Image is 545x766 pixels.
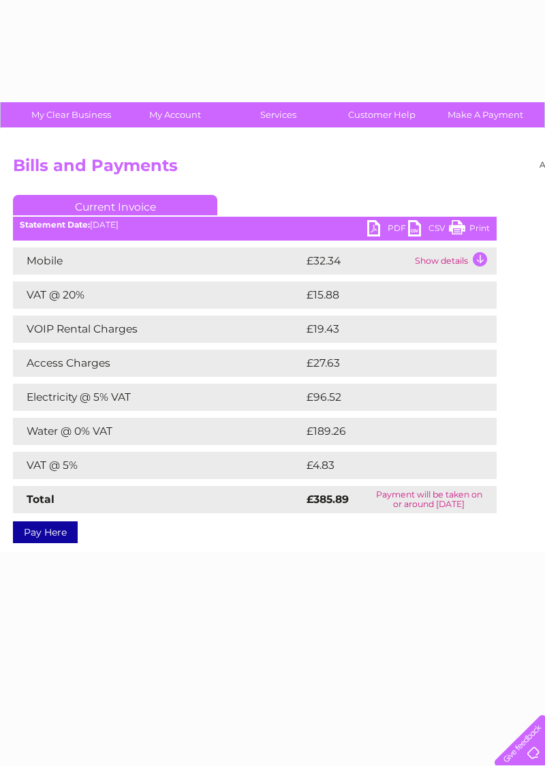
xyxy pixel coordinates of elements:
td: Mobile [13,247,303,275]
td: £96.52 [303,384,469,411]
a: PDF [367,220,408,240]
strong: Total [27,493,54,506]
td: VOIP Rental Charges [13,316,303,343]
td: £4.83 [303,452,465,479]
strong: £385.89 [307,493,349,506]
div: [DATE] [13,220,497,230]
b: Statement Date: [20,219,90,230]
a: Services [222,102,334,127]
a: Print [449,220,490,240]
td: Access Charges [13,350,303,377]
a: My Clear Business [15,102,127,127]
a: Customer Help [326,102,438,127]
td: Water @ 0% VAT [13,418,303,445]
td: £32.34 [303,247,411,275]
a: Pay Here [13,521,78,543]
td: £19.43 [303,316,468,343]
a: Make A Payment [429,102,542,127]
td: Show details [411,247,497,275]
td: VAT @ 20% [13,281,303,309]
a: CSV [408,220,449,240]
td: Electricity @ 5% VAT [13,384,303,411]
a: My Account [119,102,231,127]
td: £189.26 [303,418,472,445]
td: Payment will be taken on or around [DATE] [362,486,497,513]
a: Current Invoice [13,195,217,215]
td: VAT @ 5% [13,452,303,479]
td: £15.88 [303,281,468,309]
td: £27.63 [303,350,469,377]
